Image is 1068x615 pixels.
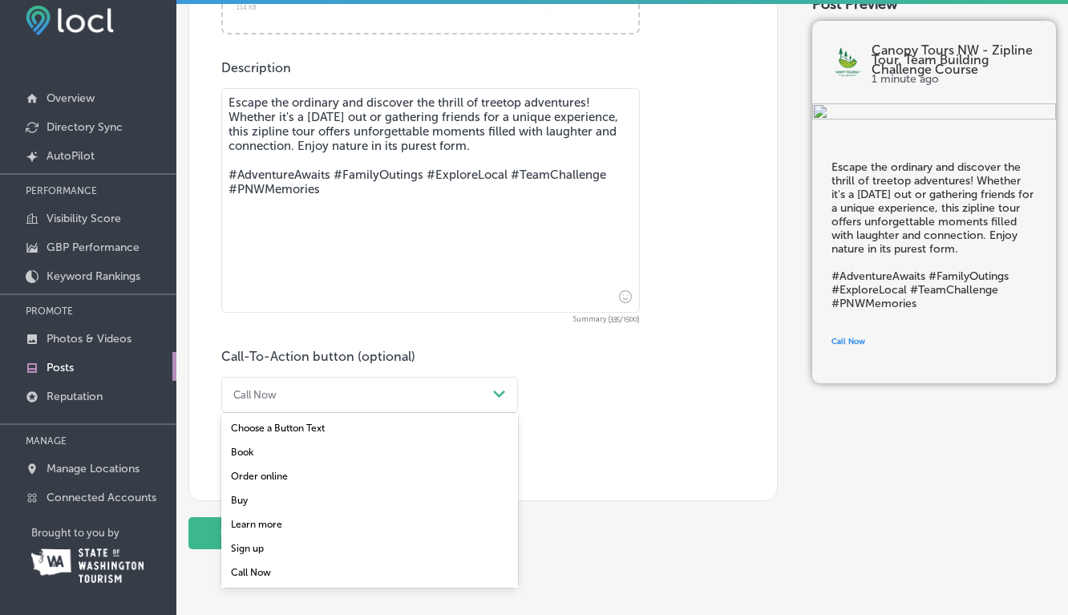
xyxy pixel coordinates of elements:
[47,241,140,254] p: GBP Performance
[221,316,640,323] span: Summary (335/1500)
[47,120,123,134] p: Directory Sync
[47,361,74,374] p: Posts
[47,462,140,475] p: Manage Locations
[221,536,518,560] div: Sign up
[31,548,144,583] img: Washington Tourism
[831,337,865,346] span: Call Now
[47,149,95,163] p: AutoPilot
[26,6,114,35] img: fda3e92497d09a02dc62c9cd864e3231.png
[188,517,285,549] button: Update
[831,160,1037,310] h5: Escape the ordinary and discover the thrill of treetop adventures! Whether it's a [DATE] out or g...
[612,287,632,307] span: Insert emoji
[221,88,640,313] textarea: Escape the ordinary and discover the thrill of treetop adventures! Whether it's a [DATE] out or g...
[47,332,131,346] p: Photos & Videos
[812,103,1056,122] img: 452a6b8b-322d-4377-bde2-cdab0aee153f
[233,389,277,401] div: Call Now
[221,416,518,440] div: Choose a Button Text
[221,60,291,75] label: Description
[47,212,121,225] p: Visibility Score
[221,440,518,464] div: Book
[221,512,518,536] div: Learn more
[831,46,864,78] img: logo
[47,91,95,105] p: Overview
[221,560,518,585] div: Call Now
[31,527,176,539] p: Brought to you by
[47,491,156,504] p: Connected Accounts
[47,390,103,403] p: Reputation
[221,464,518,488] div: Order online
[221,488,518,512] div: Buy
[872,46,1037,75] p: Canopy Tours NW - Zipline Tour, Team Building Challenge Course
[221,349,415,364] label: Call-To-Action button (optional)
[47,269,140,283] p: Keyword Rankings
[872,75,1037,84] p: 1 minute ago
